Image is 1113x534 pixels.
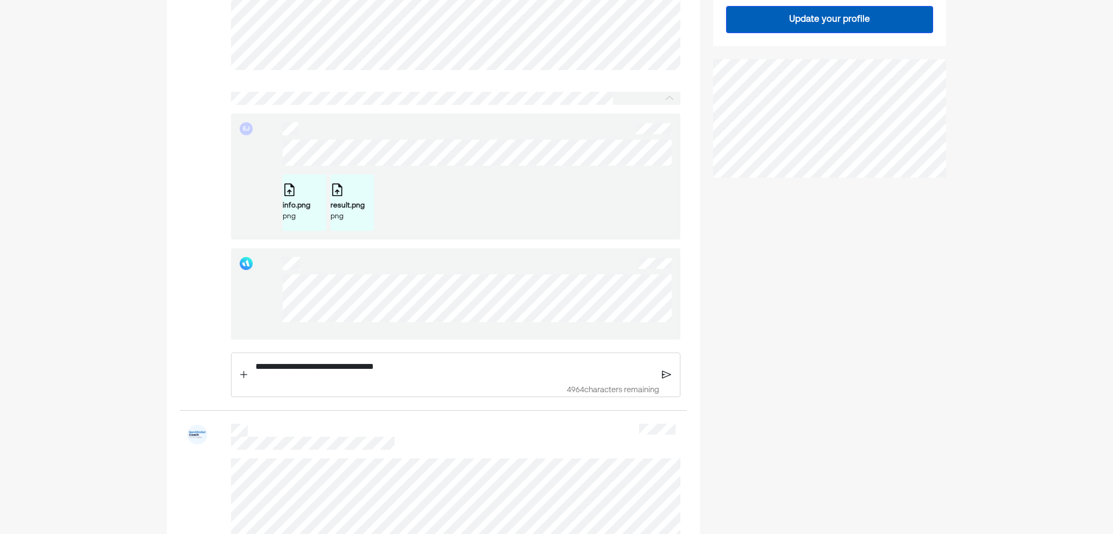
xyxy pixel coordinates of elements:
div: info.png [283,200,326,211]
div: 4964 characters remaining [250,384,659,396]
div: EJ [240,122,253,135]
div: png [330,211,374,222]
div: png [283,211,326,222]
div: result.png [330,200,374,211]
button: Update your profile [726,6,933,33]
div: Rich Text Editor. Editing area: main [250,353,659,380]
